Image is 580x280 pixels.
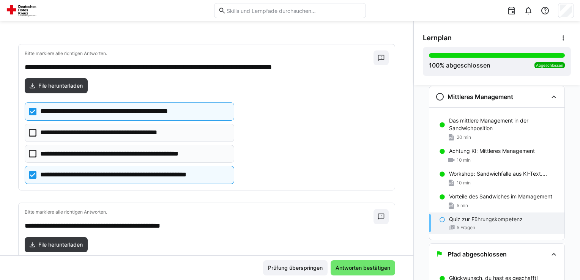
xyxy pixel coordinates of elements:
h3: Pfad abgeschlossen [448,250,507,258]
span: Antworten bestätigen [334,264,391,272]
button: Prüfung überspringen [263,260,328,275]
p: Das mittlere Management in der Sandwichposition [449,117,558,132]
span: Abgeschlossen [536,63,563,68]
a: File herunterladen [25,237,88,252]
span: 5 min [457,203,468,209]
span: Lernplan [423,34,452,42]
p: Achtung KI: Mittleres Management [449,147,535,155]
p: Quiz zur Führungskompetenz [449,216,523,223]
span: 10 min [457,180,471,186]
p: Bitte markiere alle richtigen Antworten. [25,50,374,57]
button: Antworten bestätigen [331,260,395,275]
span: 5 Fragen [457,225,475,231]
p: Bitte markiere alle richtigen Antworten. [25,209,374,215]
p: Workshop: Sandwichfalle aus KI-Text.... [449,170,547,178]
a: File herunterladen [25,78,88,93]
span: File herunterladen [37,241,84,249]
div: % abgeschlossen [429,61,490,70]
span: 20 min [457,134,471,140]
p: Vorteile des Sandwiches im Mamagement [449,193,552,200]
input: Skills und Lernpfade durchsuchen… [226,7,362,14]
span: 100 [429,61,440,69]
span: Prüfung überspringen [267,264,324,272]
span: File herunterladen [37,82,84,90]
h3: Mittleres Management [448,93,513,101]
span: 10 min [457,157,471,163]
